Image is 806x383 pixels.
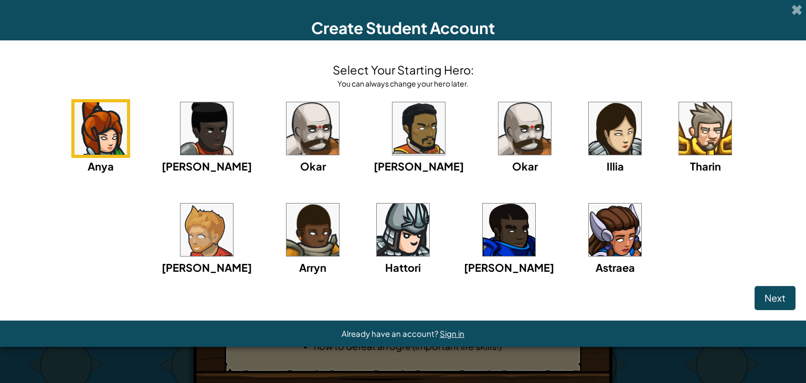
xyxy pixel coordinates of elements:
[755,286,796,310] button: Next
[440,328,464,338] a: Sign in
[464,261,554,274] span: [PERSON_NAME]
[300,159,326,173] span: Okar
[311,18,495,38] span: Create Student Account
[287,204,339,256] img: portrait.png
[385,261,421,274] span: Hattori
[679,102,731,155] img: portrait.png
[162,261,252,274] span: [PERSON_NAME]
[181,204,233,256] img: portrait.png
[589,102,641,155] img: portrait.png
[512,159,538,173] span: Okar
[765,292,786,304] span: Next
[181,102,233,155] img: portrait.png
[162,159,252,173] span: [PERSON_NAME]
[377,204,429,256] img: portrait.png
[342,328,440,338] span: Already have an account?
[287,102,339,155] img: portrait.png
[75,102,127,155] img: portrait.png
[499,102,551,155] img: portrait.png
[483,204,535,256] img: portrait.png
[589,204,641,256] img: portrait.png
[596,261,635,274] span: Astraea
[607,159,624,173] span: Illia
[393,102,445,155] img: portrait.png
[333,78,474,89] div: You can always change your hero later.
[88,159,114,173] span: Anya
[333,61,474,78] h4: Select Your Starting Hero:
[690,159,721,173] span: Tharin
[374,159,464,173] span: [PERSON_NAME]
[299,261,326,274] span: Arryn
